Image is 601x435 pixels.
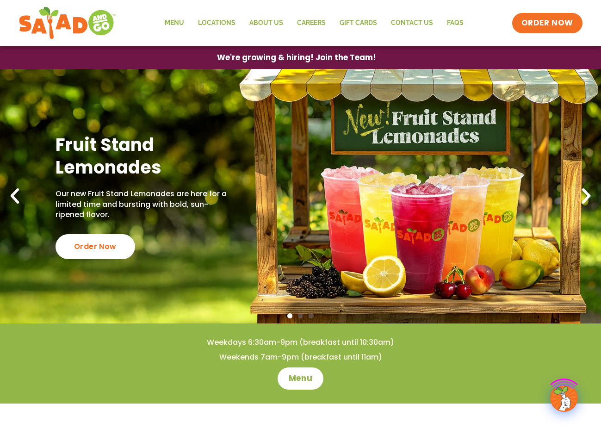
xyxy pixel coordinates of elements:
[203,47,390,68] a: We're growing & hiring! Join the Team!
[217,54,376,62] span: We're growing & hiring! Join the Team!
[521,18,573,29] span: ORDER NOW
[289,373,312,384] span: Menu
[309,313,314,318] span: Go to slide 3
[158,12,191,34] a: Menu
[19,5,116,42] img: new-SAG-logo-768×292
[56,234,135,259] div: Order Now
[333,12,384,34] a: GIFT CARDS
[242,12,290,34] a: About Us
[191,12,242,34] a: Locations
[19,337,582,348] h4: Weekdays 6:30am-9pm (breakfast until 10:30am)
[19,352,582,362] h4: Weekends 7am-9pm (breakfast until 11am)
[278,367,323,390] a: Menu
[298,313,303,318] span: Go to slide 2
[290,12,333,34] a: Careers
[158,12,471,34] nav: Menu
[5,186,25,206] div: Previous slide
[384,12,440,34] a: Contact Us
[56,133,235,179] h2: Fruit Stand Lemonades
[56,189,235,220] p: Our new Fruit Stand Lemonades are here for a limited time and bursting with bold, sun-ripened fla...
[440,12,471,34] a: FAQs
[512,13,582,33] a: ORDER NOW
[576,186,596,206] div: Next slide
[287,313,292,318] span: Go to slide 1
